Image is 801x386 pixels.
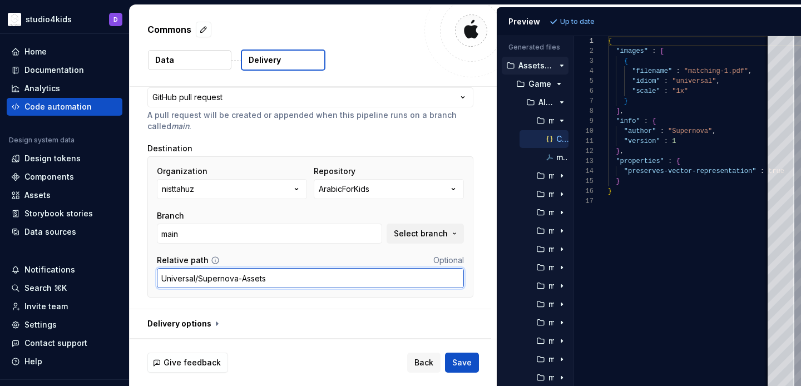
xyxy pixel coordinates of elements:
p: matching-11.imageset [548,190,554,199]
label: Organization [157,166,207,177]
p: Generated files [508,43,562,52]
button: Give feedback [147,353,228,373]
span: Optional [433,255,464,265]
span: } [608,187,612,195]
span: "filename" [632,67,672,75]
span: Give feedback [164,357,221,368]
p: Commons [147,23,191,36]
div: Invite team [24,301,68,312]
span: { [652,117,656,125]
div: 6 [573,86,594,96]
p: Contents.json [556,135,568,143]
a: Assets [7,186,122,204]
button: matching-1.pdf [520,151,568,164]
div: 5 [573,76,594,86]
span: { [676,157,680,165]
div: 17 [573,196,594,206]
div: studio4kids [26,14,72,25]
div: 8 [573,106,594,116]
span: , [620,107,624,115]
button: matching-14.imageset [515,243,568,255]
div: 16 [573,186,594,196]
div: Settings [24,319,57,330]
p: Up to date [560,17,595,26]
span: "Supernova" [668,127,712,135]
span: , [748,67,752,75]
input: Enter a branch name or select a branch [157,224,382,244]
span: : [644,117,647,125]
span: } [616,177,620,185]
p: matching-13.imageset [548,226,554,235]
span: "version" [624,137,660,145]
span: "info" [616,117,640,125]
p: A pull request will be created or appended when this pipeline runs on a branch called . [147,110,473,132]
label: Branch [157,210,184,221]
button: Save [445,353,479,373]
button: nisttahuz [157,179,307,199]
span: , [620,147,624,155]
p: matching-15.imageset [548,263,554,272]
a: Components [7,168,122,186]
p: Assets.xcassets [518,61,554,70]
span: "1x" [672,87,688,95]
span: "idiom" [632,77,660,85]
span: Select branch [394,228,448,239]
label: Relative path [157,255,209,266]
button: matching-20.imageset [515,372,568,384]
div: Help [24,356,42,367]
span: { [624,57,627,65]
div: 2 [573,46,594,56]
button: Contents.json [520,133,568,145]
p: matching-1.pdf [556,153,568,162]
span: : [664,77,667,85]
p: matching-1.imageset [548,116,554,125]
div: ArabicForKids [319,184,369,195]
span: Save [452,357,472,368]
button: Delivery [241,50,325,71]
div: Contact support [24,338,87,349]
div: Code automation [24,101,92,112]
button: Data [148,50,231,70]
span: "preserves-vector-representation" [624,167,756,175]
a: Documentation [7,61,122,79]
a: Analytics [7,80,122,97]
a: Invite team [7,298,122,315]
span: : [760,167,764,175]
button: matching-13.imageset [515,225,568,237]
span: Back [414,357,433,368]
span: "scale" [632,87,660,95]
div: 10 [573,126,594,136]
div: 11 [573,136,594,146]
button: matching-17.imageset [515,298,568,310]
label: Repository [314,166,355,177]
button: matching-19.imageset [515,335,568,347]
span: : [664,137,667,145]
img: f1dd3a2a-5342-4756-bcfa-e9eec4c7fc0d.png [8,13,21,26]
a: Code automation [7,98,122,116]
span: : [676,67,680,75]
button: Search ⌘K [7,279,122,297]
a: Data sources [7,223,122,241]
p: matching-18.imageset [548,318,554,327]
p: Data [155,55,174,66]
p: matching-14.imageset [548,245,554,254]
span: "properties" [616,157,664,165]
button: matching-12.imageset [515,206,568,219]
p: matching-2.imageset [548,355,554,364]
span: : [652,47,656,55]
span: [ [660,47,664,55]
div: nisttahuz [162,184,194,195]
button: matching-11.imageset [515,188,568,200]
span: } [616,147,620,155]
label: Destination [147,143,192,154]
button: Back [407,353,441,373]
span: : [660,127,664,135]
button: matching-15.imageset [515,261,568,274]
p: matching-12.imageset [548,208,554,217]
span: "matching-1.pdf" [684,67,748,75]
span: , [712,127,716,135]
span: , [716,77,720,85]
button: Assets.xcassets [502,60,568,72]
i: main [171,121,189,131]
span: } [624,97,627,105]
